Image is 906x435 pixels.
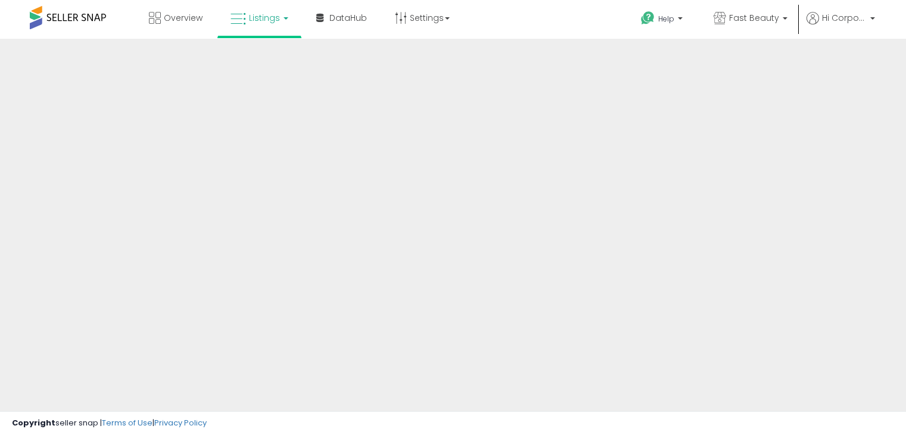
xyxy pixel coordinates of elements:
span: Help [658,14,674,24]
a: Terms of Use [102,417,152,428]
strong: Copyright [12,417,55,428]
span: DataHub [329,12,367,24]
span: Overview [164,12,203,24]
a: Help [631,2,695,39]
i: Get Help [640,11,655,26]
div: seller snap | | [12,418,207,429]
a: Hi Corporate [807,12,875,39]
span: Hi Corporate [822,12,867,24]
span: Fast Beauty [729,12,779,24]
a: Privacy Policy [154,417,207,428]
span: Listings [249,12,280,24]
